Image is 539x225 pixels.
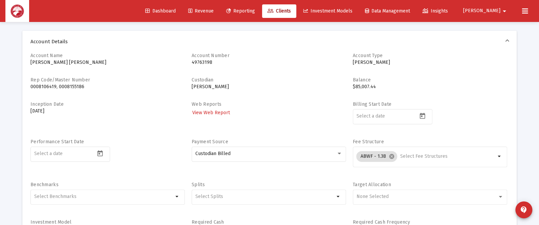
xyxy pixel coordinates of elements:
img: Dashboard [10,4,24,18]
label: Target Allocation [353,182,391,187]
label: Rep Code/Master Number [30,77,90,83]
span: Insights [423,8,448,14]
button: Open calendar [95,148,105,158]
span: Account Details [30,38,506,45]
p: $85,007.44 [353,83,507,90]
p: 0008106419, 0008155186 [30,83,185,90]
span: Reporting [226,8,255,14]
input: Select a date [356,114,417,119]
label: Performance Start Date [30,139,84,145]
label: Account Number [192,53,230,58]
p: [PERSON_NAME] [PERSON_NAME] [30,59,185,66]
label: Account Name [30,53,63,58]
label: Benchmarks [30,182,59,187]
p: [DATE] [30,108,185,115]
button: [PERSON_NAME] [455,4,517,18]
a: Insights [417,4,453,18]
label: Splits [192,182,205,187]
label: Billing Start Date [353,101,391,107]
span: Clients [267,8,291,14]
mat-chip: ABWF - 1.38 [356,151,397,162]
span: Dashboard [145,8,176,14]
mat-icon: cancel [388,153,394,159]
span: Custodian Billed [195,151,230,156]
mat-icon: arrow_drop_down [500,4,509,18]
label: Fee Structure [353,139,384,145]
label: Required Cash [192,219,224,225]
mat-chip-list: Selection [34,193,173,201]
label: Inception Date [30,101,64,107]
mat-icon: contact_support [520,206,528,214]
span: Investment Models [303,8,352,14]
span: Revenue [188,8,214,14]
span: Data Management [365,8,410,14]
p: [PERSON_NAME] [192,83,346,90]
input: Select a date [34,151,95,156]
mat-icon: arrow_drop_down [334,193,342,201]
mat-chip-list: Selection [195,193,334,201]
p: [PERSON_NAME] [353,59,507,66]
span: [PERSON_NAME] [463,8,500,14]
input: Select Benchmarks [34,194,173,199]
label: Custodian [192,77,214,83]
mat-chip-list: Selection [356,150,495,163]
a: Revenue [183,4,219,18]
a: Reporting [221,4,260,18]
label: Account Type [353,53,383,58]
input: Select Fee Structures [400,154,495,159]
a: Investment Models [298,4,358,18]
a: Clients [262,4,296,18]
mat-icon: arrow_drop_down [495,152,503,160]
mat-icon: arrow_drop_down [173,193,181,201]
label: Web Reports [192,101,221,107]
span: View Web Report [192,110,230,116]
span: None Selected [356,194,388,199]
label: Payment Source [192,139,228,145]
button: Open calendar [417,111,427,121]
input: Select Splits [195,194,334,199]
a: View Web Report [192,108,231,118]
label: Investment Model [30,219,71,225]
mat-expansion-panel-header: Account Details [22,31,517,52]
label: Balance [353,77,371,83]
label: Required Cash Frequency [353,219,410,225]
a: Data Management [360,4,415,18]
a: Dashboard [140,4,181,18]
p: 49763198 [192,59,346,66]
